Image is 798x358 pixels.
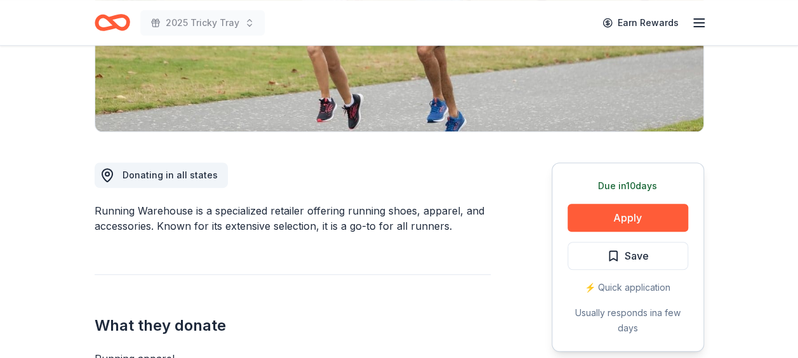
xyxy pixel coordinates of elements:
[568,280,688,295] div: ⚡️ Quick application
[568,204,688,232] button: Apply
[95,315,491,336] h2: What they donate
[625,248,649,264] span: Save
[123,169,218,180] span: Donating in all states
[568,178,688,194] div: Due in 10 days
[95,8,130,37] a: Home
[166,15,239,30] span: 2025 Tricky Tray
[568,242,688,270] button: Save
[595,11,686,34] a: Earn Rewards
[95,203,491,234] div: Running Warehouse is a specialized retailer offering running shoes, apparel, and accessories. Kno...
[568,305,688,336] div: Usually responds in a few days
[140,10,265,36] button: 2025 Tricky Tray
